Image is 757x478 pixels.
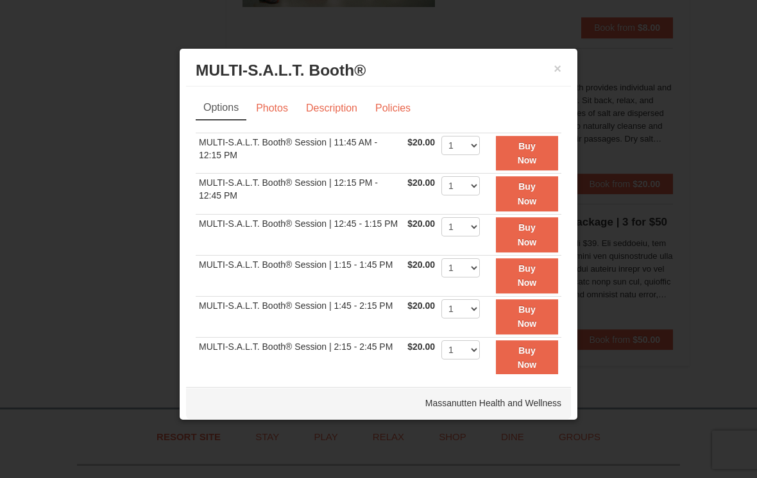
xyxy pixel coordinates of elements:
strong: Buy Now [518,141,537,165]
td: MULTI-S.A.L.T. Booth® Session | 1:45 - 2:15 PM [196,296,404,337]
button: × [554,62,561,75]
a: Policies [367,96,419,120]
button: Buy Now [496,176,558,211]
span: $20.00 [407,137,435,147]
div: Massanutten Health and Wellness [186,387,571,419]
span: $20.00 [407,301,435,311]
strong: Buy Now [518,222,537,247]
span: $20.00 [407,260,435,270]
a: Photos [248,96,296,120]
button: Buy Now [496,299,558,334]
td: MULTI-S.A.L.T. Booth® Session | 12:15 PM - 12:45 PM [196,174,404,215]
strong: Buy Now [518,345,537,370]
td: MULTI-S.A.L.T. Booth® Session | 2:15 - 2:45 PM [196,337,404,378]
h3: MULTI-S.A.L.T. Booth® [196,61,561,80]
button: Buy Now [496,258,558,293]
td: MULTI-S.A.L.T. Booth® Session | 11:45 AM - 12:15 PM [196,133,404,174]
td: MULTI-S.A.L.T. Booth® Session | 1:15 - 1:45 PM [196,256,404,297]
span: $20.00 [407,342,435,352]
a: Options [196,96,246,120]
a: Description [298,96,366,120]
button: Buy Now [496,217,558,252]
strong: Buy Now [518,181,537,206]
td: MULTI-S.A.L.T. Booth® Session | 12:45 - 1:15 PM [196,215,404,256]
span: $20.00 [407,218,435,229]
button: Buy Now [496,340,558,375]
button: Buy Now [496,136,558,171]
span: $20.00 [407,177,435,188]
strong: Buy Now [518,304,537,329]
strong: Buy Now [518,263,537,288]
